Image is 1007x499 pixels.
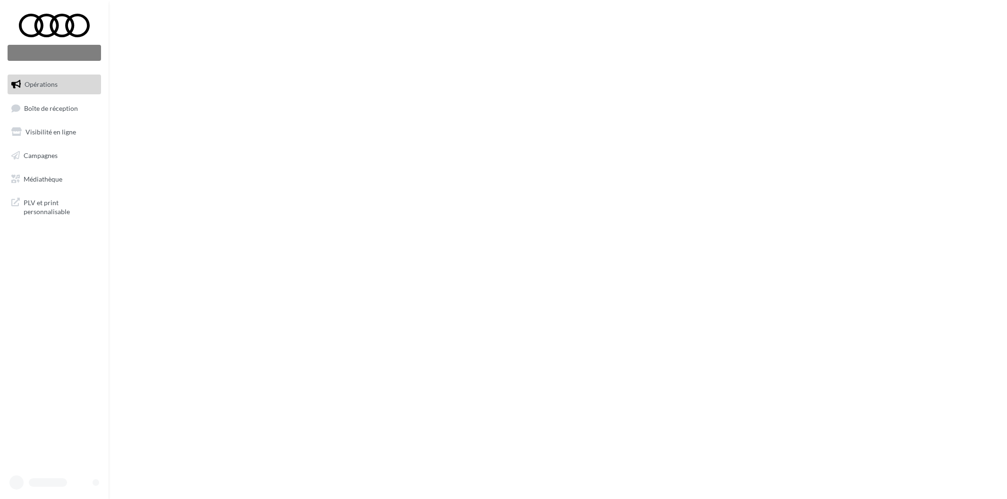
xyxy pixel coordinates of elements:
span: Visibilité en ligne [25,128,76,136]
a: Opérations [6,75,103,94]
div: Nouvelle campagne [8,45,101,61]
a: PLV et print personnalisable [6,192,103,220]
a: Boîte de réception [6,98,103,118]
span: Boîte de réception [24,104,78,112]
a: Campagnes [6,146,103,166]
a: Visibilité en ligne [6,122,103,142]
span: Opérations [25,80,58,88]
span: Médiathèque [24,175,62,183]
a: Médiathèque [6,169,103,189]
span: Campagnes [24,151,58,159]
span: PLV et print personnalisable [24,196,97,216]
